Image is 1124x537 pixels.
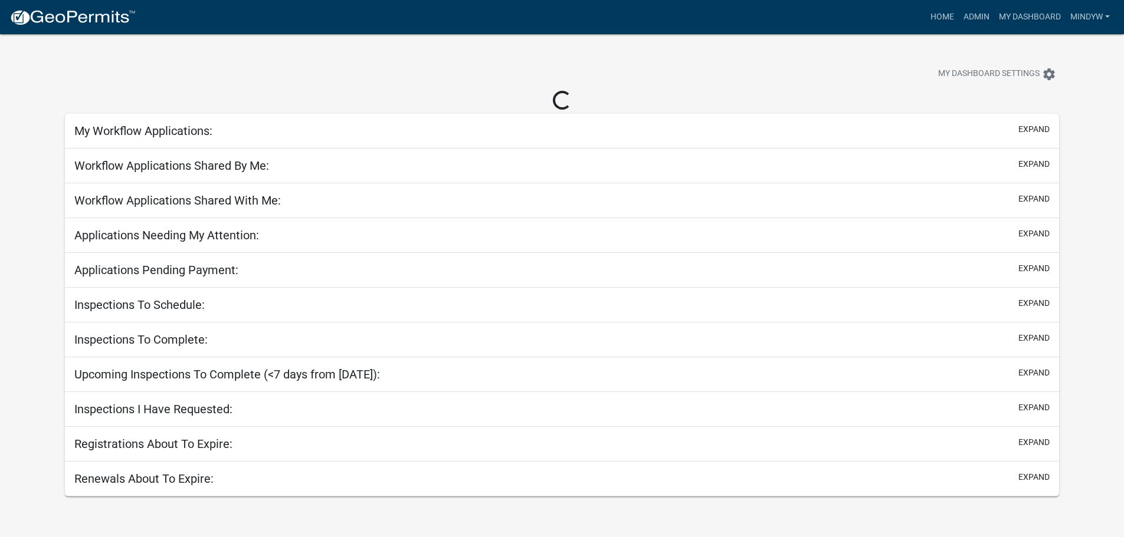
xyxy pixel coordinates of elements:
[926,6,959,28] a: Home
[1018,401,1050,414] button: expand
[1018,123,1050,136] button: expand
[74,298,205,312] h5: Inspections To Schedule:
[1018,436,1050,449] button: expand
[74,263,238,277] h5: Applications Pending Payment:
[74,159,269,173] h5: Workflow Applications Shared By Me:
[929,62,1066,85] button: My Dashboard Settingssettings
[74,367,380,381] h5: Upcoming Inspections To Complete (<7 days from [DATE]):
[938,67,1040,81] span: My Dashboard Settings
[1018,193,1050,205] button: expand
[74,124,212,138] h5: My Workflow Applications:
[1018,158,1050,170] button: expand
[74,193,281,207] h5: Workflow Applications Shared With Me:
[1018,471,1050,483] button: expand
[1018,367,1050,379] button: expand
[1042,67,1056,81] i: settings
[959,6,994,28] a: Admin
[74,332,208,347] h5: Inspections To Complete:
[1018,332,1050,344] button: expand
[74,437,232,451] h5: Registrations About To Expire:
[74,402,232,416] h5: Inspections I Have Requested:
[994,6,1066,28] a: My Dashboard
[1018,297,1050,309] button: expand
[1066,6,1115,28] a: mindyw
[74,228,259,242] h5: Applications Needing My Attention:
[1018,228,1050,240] button: expand
[1018,262,1050,275] button: expand
[74,472,214,486] h5: Renewals About To Expire:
